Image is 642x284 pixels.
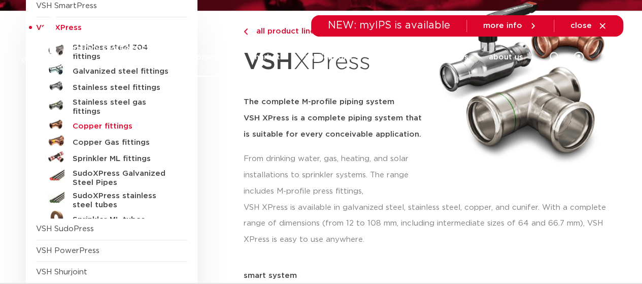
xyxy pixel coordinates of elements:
font: The complete M-profile piping system [244,98,394,106]
a: Copper fittings [36,116,187,133]
a: SudoXPress Galvanized Steel Pipes [36,165,187,187]
a: more info [483,21,537,30]
a: markets [252,38,284,77]
a: Sprinkler ML fittings [36,149,187,165]
a: Stainless steel gas fittings [36,94,187,116]
font: Stainless steel fittings [73,84,160,91]
a: products [196,38,231,77]
font: Stainless steel gas fittings [73,99,146,115]
font: smart system [244,272,297,279]
font: more info [483,22,522,29]
a: Copper Gas fittings [36,133,187,149]
a: Sprinkler ML tubes [36,210,187,226]
font: VSH XPress is available in galvanized steel, stainless steel, copper, and cunifer. With a complet... [244,204,606,244]
font: services [435,53,468,61]
font: markets [252,53,284,61]
font: Copper Gas fittings [73,139,150,146]
font: Sprinkler ML fittings [73,155,151,163]
font: Copper fittings [73,122,132,130]
font: SudoXPress stainless steel tubes [73,192,156,209]
font: SudoXPress Galvanized Steel Pipes [73,170,165,186]
font: downloads [372,53,415,61]
font: From drinking water, gas, heating, and solar installations to sprinkler systems. The range includ... [244,155,409,195]
a: VSH Shurjoint [36,268,87,276]
a: applications [304,38,352,77]
font: VSH XPress is a complete piping system that is suitable for every conceivable application. [244,114,422,138]
font: Sprinkler ML tubes [73,216,145,224]
a: Stainless steel fittings [36,78,187,94]
font: NEW: myIPS is available [328,20,450,30]
a: close [570,21,607,30]
nav: Menu [196,38,523,77]
font: products [196,53,231,61]
font: applications [304,53,352,61]
font: close [570,22,592,29]
a: SudoXPress stainless steel tubes [36,187,187,210]
a: VSH SudoPress [36,225,94,233]
font: about us [488,53,523,61]
a: VSH PowerPress [36,247,99,255]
